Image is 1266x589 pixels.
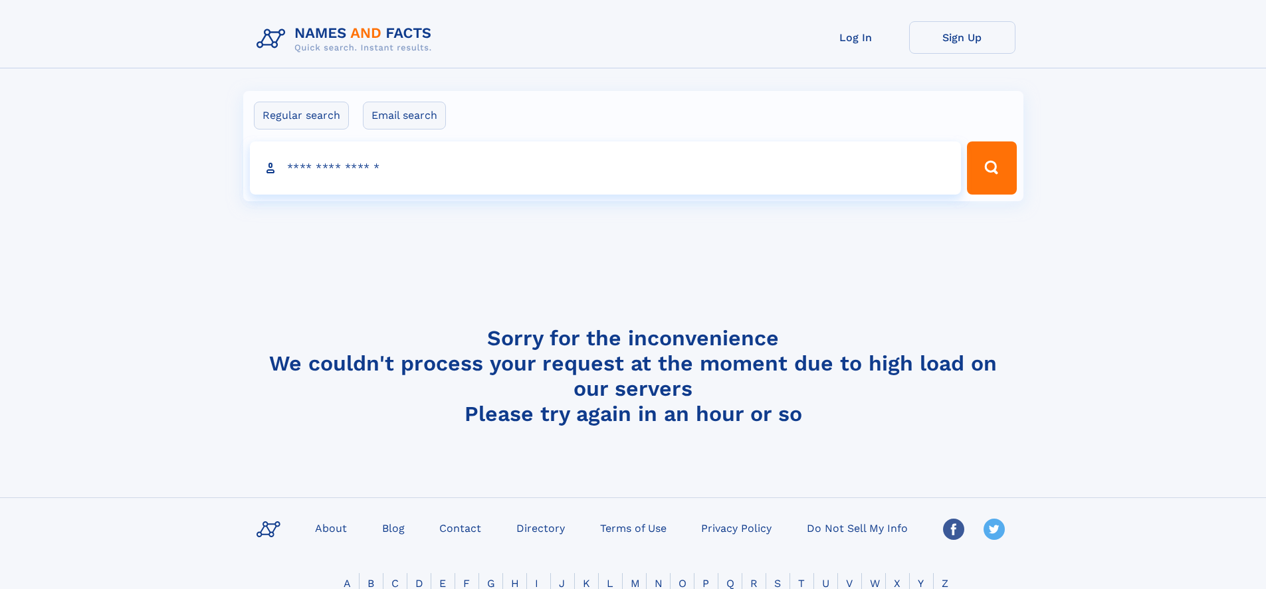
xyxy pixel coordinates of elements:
a: Sign Up [909,21,1015,54]
img: Twitter [984,519,1005,540]
label: Regular search [254,102,349,129]
img: Logo Names and Facts [251,21,443,57]
a: Blog [377,518,410,537]
a: Privacy Policy [696,518,777,537]
a: Do Not Sell My Info [801,518,913,537]
a: Contact [434,518,486,537]
a: Log In [803,21,909,54]
a: Terms of Use [595,518,672,537]
img: Facebook [943,519,964,540]
input: search input [250,141,962,195]
h4: Sorry for the inconvenience We couldn't process your request at the moment due to high load on ou... [251,325,1015,426]
a: About [310,518,352,537]
a: Directory [511,518,570,537]
label: Email search [363,102,446,129]
button: Search Button [967,141,1016,195]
